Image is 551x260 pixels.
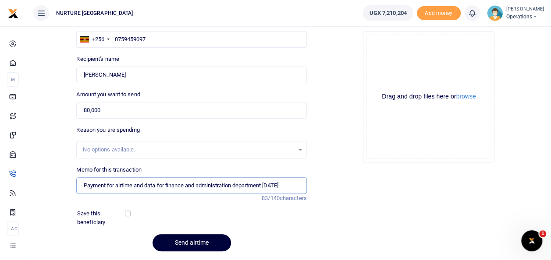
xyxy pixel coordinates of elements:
[539,230,546,237] span: 1
[487,5,503,21] img: profile-user
[506,6,544,13] small: [PERSON_NAME]
[369,9,406,18] span: UGX 7,210,204
[76,177,306,194] input: Enter extra information
[76,55,119,63] label: Recipient's name
[521,230,542,251] iframe: Intercom live chat
[7,221,19,236] li: Ac
[367,92,491,101] div: Drag and drop files here or
[8,10,18,16] a: logo-small logo-large logo-large
[76,165,142,174] label: Memo for this transaction
[280,195,307,201] span: characters
[76,90,140,99] label: Amount you want to send
[77,209,126,226] label: Save this beneficiary
[92,35,104,44] div: +256
[7,72,19,87] li: M
[76,126,139,134] label: Reason you are spending
[8,8,18,19] img: logo-small
[359,5,416,21] li: Wallet ballance
[417,9,461,16] a: Add money
[417,6,461,21] li: Toup your wallet
[363,31,494,162] div: File Uploader
[76,67,306,83] input: MTN & Airtel numbers are validated
[262,195,280,201] span: 83/140
[487,5,544,21] a: profile-user [PERSON_NAME] Operations
[363,5,413,21] a: UGX 7,210,204
[53,9,137,17] span: NURTURE [GEOGRAPHIC_DATA]
[77,32,112,47] div: Uganda: +256
[456,93,476,99] button: browse
[153,234,231,251] button: Send airtime
[417,6,461,21] span: Add money
[83,145,294,154] div: No options available.
[76,31,306,48] input: Enter phone number
[76,102,306,119] input: UGX
[506,13,544,21] span: Operations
